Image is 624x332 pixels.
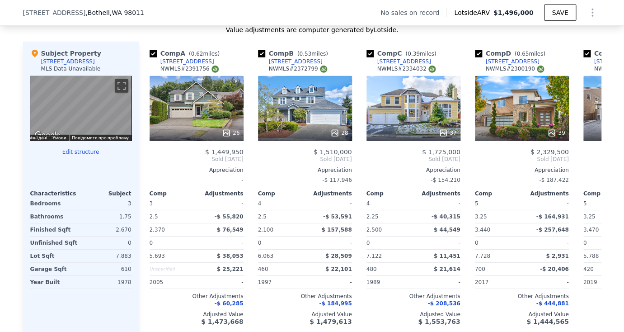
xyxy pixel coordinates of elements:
span: 0.65 [516,51,529,57]
div: - [198,197,244,210]
div: Comp C [366,49,440,58]
span: $ 11,451 [434,253,460,259]
div: 1.75 [83,210,131,223]
span: $ 1,449,950 [205,148,244,156]
span: $ 2,931 [546,253,568,259]
span: 2,100 [258,227,273,233]
span: -$ 53,591 [323,213,352,220]
span: 0 [150,240,153,246]
div: [STREET_ADDRESS] [486,58,540,65]
div: Characteristics [30,190,81,197]
span: -$ 40,315 [432,213,460,220]
span: 420 [583,266,594,272]
span: $ 1,479,613 [310,318,352,325]
span: 4 [258,200,262,207]
span: -$ 154,210 [431,177,460,183]
span: 0.53 [299,51,311,57]
a: Відкрити цю область на Картах Google (відкриється нове вікно) [33,129,62,141]
span: Sold [DATE] [150,156,244,163]
div: - [307,197,352,210]
div: 26 [222,128,239,138]
div: [STREET_ADDRESS] [160,58,214,65]
div: 2017 [475,276,520,289]
span: [STREET_ADDRESS] [23,8,86,17]
div: NWMLS # 2372799 [269,65,327,73]
div: - [415,197,460,210]
img: NWMLS Logo [428,66,436,73]
div: [STREET_ADDRESS] [41,58,95,65]
div: Adjusted Value [366,311,460,318]
span: $ 22,101 [325,266,352,272]
div: 2005 [150,276,195,289]
span: 5 [583,200,587,207]
div: NWMLS # 2334032 [377,65,436,73]
div: Bathrooms [30,210,79,223]
span: ( miles) [402,51,440,57]
span: $ 28,509 [325,253,352,259]
span: $ 21,614 [434,266,460,272]
span: -$ 444,881 [536,300,568,307]
span: Lotside ARV [454,8,493,17]
span: 0 [475,240,479,246]
div: - [307,237,352,249]
div: 1997 [258,276,303,289]
div: NWMLS # 2391756 [160,65,219,73]
div: Appreciation [150,166,244,174]
button: Edit structure [30,148,131,156]
img: Google [33,129,62,141]
div: 2.25 [366,210,412,223]
div: 1989 [366,276,412,289]
button: Перемкнути повноекранний режим [115,79,128,93]
div: Adjustments [305,190,352,197]
span: $ 76,549 [217,227,244,233]
div: Subject [81,190,131,197]
div: MLS Data Unavailable [41,65,101,72]
div: Unspecified [150,263,195,275]
span: $ 38,053 [217,253,244,259]
span: 2,500 [366,227,382,233]
button: SAVE [544,5,576,21]
div: 2.5 [150,210,195,223]
span: 0.39 [408,51,420,57]
div: Subject Property [30,49,101,58]
span: -$ 55,820 [215,213,244,220]
div: Comp [366,190,413,197]
span: 700 [475,266,485,272]
a: Умови (відкривається в новій вкладці) [52,135,66,140]
span: -$ 60,285 [215,300,244,307]
div: - [198,276,244,289]
span: 3,470 [583,227,599,233]
div: Adjusted Value [258,311,352,318]
span: ( miles) [511,51,549,57]
div: Bedrooms [30,197,79,210]
div: Unfinished Sqft [30,237,79,249]
div: Adjusted Value [475,311,569,318]
div: 39 [547,128,565,138]
span: 7,122 [366,253,382,259]
div: Adjustments [197,190,244,197]
div: Adjustments [522,190,569,197]
span: Sold [DATE] [366,156,460,163]
span: 7,728 [475,253,490,259]
div: - [150,174,244,186]
div: Other Adjustments [258,293,352,300]
span: $ 2,329,500 [530,148,569,156]
div: Comp [258,190,305,197]
span: $ 1,473,668 [201,318,243,325]
img: NWMLS Logo [320,66,327,73]
div: - [524,237,569,249]
div: Comp D [475,49,549,58]
div: - [198,237,244,249]
span: -$ 257,648 [536,227,568,233]
div: Appreciation [258,166,352,174]
div: 610 [83,263,131,275]
div: Street View [30,76,131,141]
a: [STREET_ADDRESS] [475,58,540,65]
span: -$ 208,536 [427,300,460,307]
div: - [524,276,569,289]
div: 0 [83,237,131,249]
div: - [307,276,352,289]
span: $ 1,510,000 [314,148,352,156]
span: $ 25,221 [217,266,244,272]
div: 37 [439,128,456,138]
